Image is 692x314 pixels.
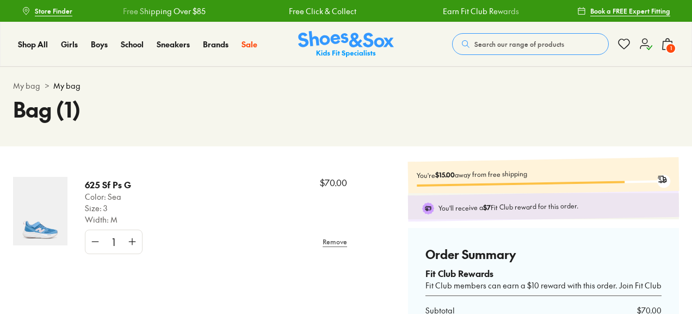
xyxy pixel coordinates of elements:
a: School [121,39,144,50]
a: Brands [203,39,228,50]
p: You'll receive a Fit Club reward for this order. [438,199,666,213]
a: Shoes & Sox [298,31,394,58]
span: Sneakers [157,39,190,50]
p: Color: Sea [85,191,131,202]
b: $7 [483,203,491,212]
span: Boys [91,39,108,50]
h1: Bag (1) [13,91,679,125]
div: Fit Club members can earn a $10 reward with this order. Join Fit Club [425,280,662,291]
a: Book a FREE Expert Fitting [577,1,670,21]
span: Shop All [18,39,48,50]
div: 1 [105,230,122,254]
p: 625 Sf Ps G [85,179,131,191]
a: Sneakers [157,39,190,50]
h4: Order Summary [425,245,662,263]
img: SNS_Logo_Responsive.svg [298,31,394,58]
button: 1 [661,32,674,56]
a: Store Finder [22,1,72,21]
span: 1 [665,43,676,54]
p: Size: 3 [85,202,131,214]
p: You're away from free shipping [417,166,670,180]
a: Remove [323,232,347,251]
span: Girls [61,39,78,50]
a: Shop All [18,39,48,50]
span: School [121,39,144,50]
p: Width: M [85,214,131,225]
span: My bag [53,80,81,91]
b: $15.00 [435,170,455,180]
a: Girls [61,39,78,50]
a: Free Shipping Over $85 [123,5,206,17]
span: Search our range of products [474,39,564,49]
p: $70.00 [320,177,347,189]
img: 4-525387_1 [13,177,67,245]
span: Brands [203,39,228,50]
div: > [13,80,679,91]
a: Boys [91,39,108,50]
a: Free Click & Collect [289,5,356,17]
span: Store Finder [35,6,72,16]
div: Fit Club Rewards [425,268,662,280]
a: My bag [13,80,40,91]
button: Search our range of products [452,33,609,55]
span: Book a FREE Expert Fitting [590,6,670,16]
a: Earn Fit Club Rewards [443,5,519,17]
a: Sale [242,39,257,50]
span: Sale [242,39,257,50]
